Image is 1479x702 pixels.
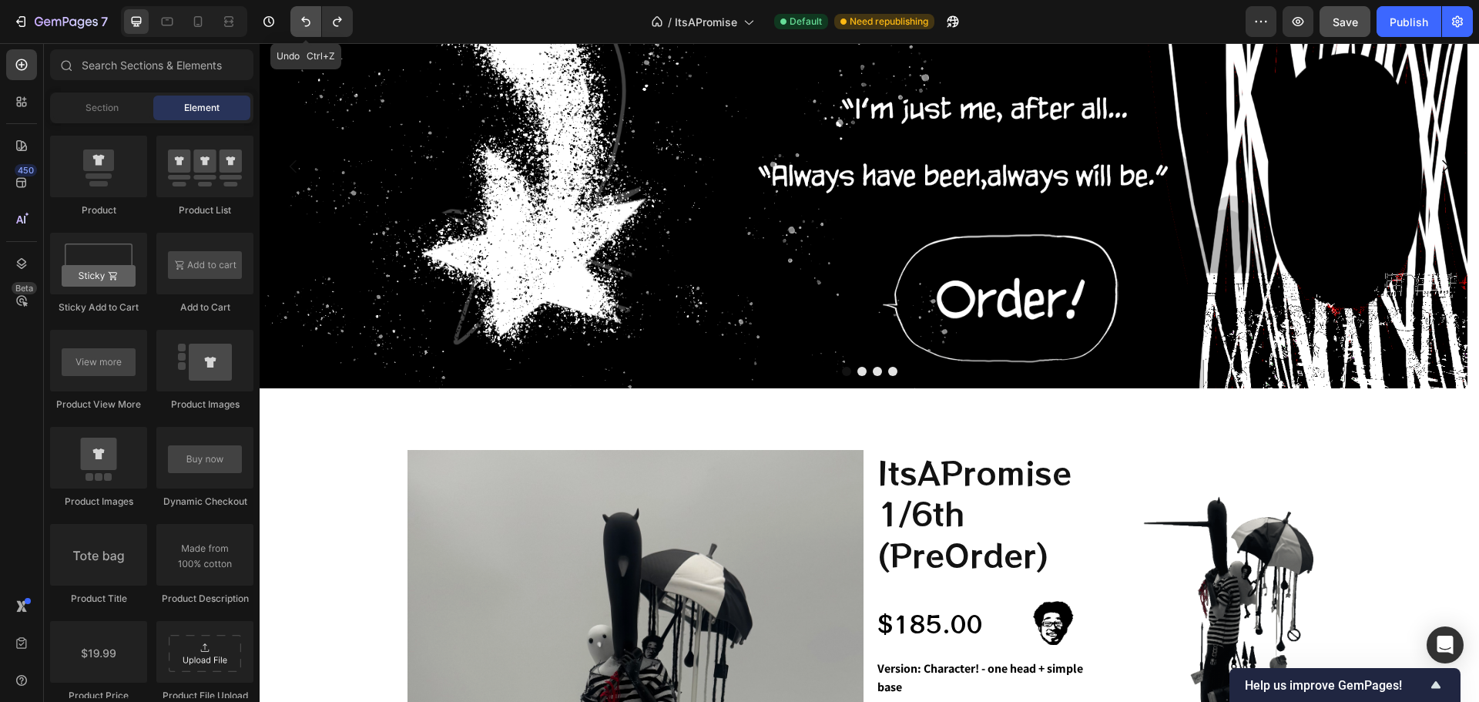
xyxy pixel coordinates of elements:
[290,6,353,37] div: Undo/Redo
[101,12,108,31] p: 7
[772,558,816,602] img: gempages_491360665303253842-7c684885-2a51-44d8-922a-c45c59b5bc26.jpg
[613,324,622,333] button: Dot
[598,324,607,333] button: Dot
[260,43,1479,702] iframe: Design area
[668,14,672,30] span: /
[184,101,220,115] span: Element
[156,495,253,509] div: Dynamic Checkout
[629,324,638,333] button: Dot
[1427,626,1464,663] div: Open Intercom Messenger
[50,203,147,217] div: Product
[15,164,37,176] div: 450
[1245,676,1445,694] button: Show survey - Help us improve GemPages!
[602,200,880,311] div: Get started
[1320,6,1370,37] button: Save
[1390,14,1428,30] div: Publish
[156,398,253,411] div: Product Images
[50,398,147,411] div: Product View More
[156,203,253,217] div: Product List
[850,15,928,29] span: Need republishing
[675,14,737,30] span: ItsAPromise
[582,324,592,333] button: Dot
[156,301,253,314] div: Add to Cart
[50,592,147,606] div: Product Title
[6,6,115,37] button: 7
[1377,6,1441,37] button: Publish
[12,282,37,294] div: Beta
[1333,15,1358,29] span: Save
[616,407,838,533] h2: ItsAPromise 1/6th (PreOrder)
[616,558,739,603] div: $185.00
[1164,102,1207,145] button: Carousel Next Arrow
[50,49,253,80] input: Search Sections & Elements
[1245,678,1427,693] span: Help us improve GemPages!
[156,592,253,606] div: Product Description
[86,101,119,115] span: Section
[790,15,822,29] span: Default
[616,615,838,655] legend: Version: Character! - one head + simple base
[50,495,147,509] div: Product Images
[50,301,147,314] div: Sticky Add to Cart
